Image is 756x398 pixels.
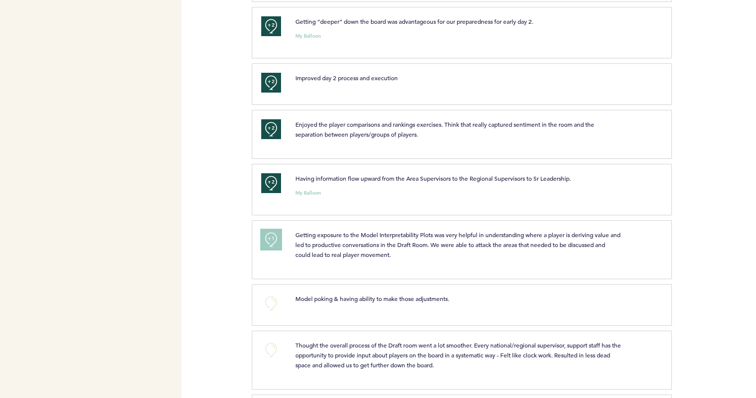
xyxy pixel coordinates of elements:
[261,73,281,93] button: +2
[295,34,321,39] small: My Balloon
[261,230,281,249] button: +1
[268,177,275,187] span: +2
[268,123,275,133] span: +2
[261,173,281,193] button: +2
[261,119,281,139] button: +2
[268,20,275,30] span: +2
[295,295,449,302] span: Model poking & having ability to make those adjustments.
[268,234,275,244] span: +1
[295,341,622,369] span: Thought the overall process of the Draft room went a lot smoother. Every national/regional superv...
[295,231,622,258] span: Getting exposure to the Model Interpretability Plots was very helpful in understanding where a pl...
[295,120,596,138] span: Enjoyed the player comparisons and rankings exercises. Think that really captured sentiment in th...
[295,74,398,82] span: Improved day 2 process and execution
[261,16,281,36] button: +2
[295,174,571,182] span: Having information flow upward from the Area Supervisors to the Regional Supervisors to Sr Leader...
[295,191,321,196] small: My Balloon
[295,17,533,25] span: Getting “deeper” down the board was advantageous for our preparedness for early day 2.
[268,77,275,87] span: +2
